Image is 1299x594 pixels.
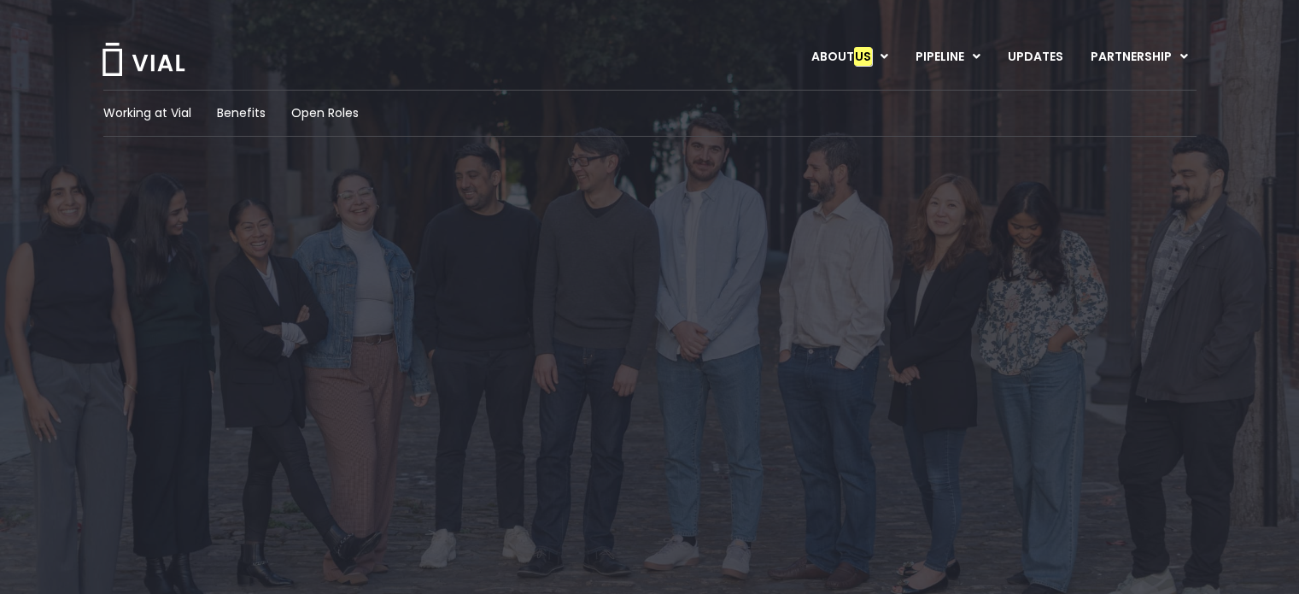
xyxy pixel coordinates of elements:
a: Benefits [217,104,266,122]
em: US [854,47,872,66]
a: Working at Vial [103,104,191,122]
img: Vial Logo [101,43,186,76]
a: PIPELINEMenu Toggle [902,43,993,72]
a: PARTNERSHIPMenu Toggle [1077,43,1202,72]
a: Open Roles [291,104,359,122]
a: ABOUTUSMenu Toggle [798,43,901,72]
a: UPDATES [994,43,1076,72]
